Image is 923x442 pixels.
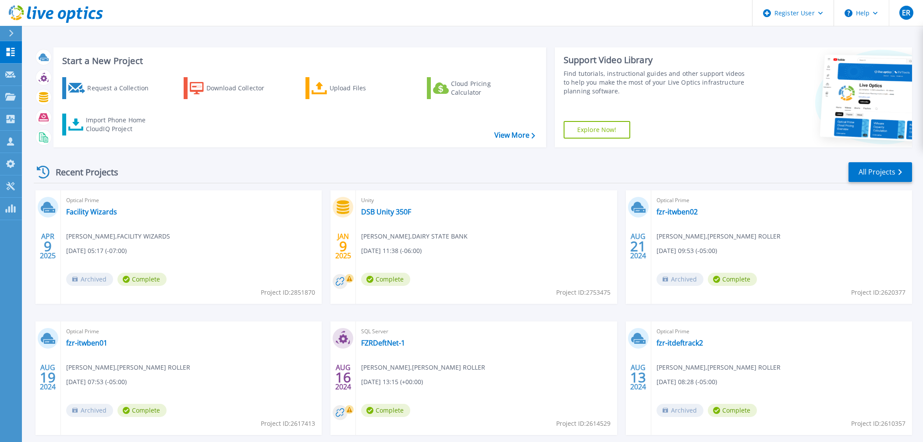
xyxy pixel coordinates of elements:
span: SQL Server [361,327,611,336]
div: AUG 2024 [335,361,351,393]
div: JAN 2025 [335,230,351,262]
span: Project ID: 2617413 [261,419,315,428]
a: Explore Now! [564,121,630,139]
div: APR 2025 [39,230,56,262]
span: Optical Prime [657,196,907,205]
span: [DATE] 05:17 (-07:00) [66,246,127,256]
span: [PERSON_NAME] , [PERSON_NAME] ROLLER [361,363,485,372]
div: Upload Files [330,79,400,97]
a: Facility Wizards [66,207,117,216]
a: Cloud Pricing Calculator [427,77,525,99]
span: Optical Prime [657,327,907,336]
span: Complete [361,273,410,286]
span: 13 [630,374,646,381]
span: 19 [40,374,56,381]
span: [DATE] 08:28 (-05:00) [657,377,717,387]
span: Project ID: 2620377 [851,288,905,297]
span: ER [902,9,910,16]
div: Request a Collection [87,79,157,97]
span: [DATE] 11:38 (-06:00) [361,246,422,256]
a: fzr-itwben01 [66,339,107,347]
span: Archived [66,273,113,286]
span: Unity [361,196,611,205]
span: Project ID: 2851870 [261,288,315,297]
span: [PERSON_NAME] , FACILITY WIZARDS [66,232,170,241]
span: Complete [708,404,757,417]
a: All Projects [848,162,912,182]
span: Complete [117,273,167,286]
span: Archived [657,273,703,286]
div: Download Collector [206,79,277,97]
a: fzr-itdeftrack2 [657,339,703,347]
span: Complete [361,404,410,417]
span: [PERSON_NAME] , DAIRY STATE BANK [361,232,468,241]
div: AUG 2024 [630,230,646,262]
div: AUG 2024 [630,361,646,393]
div: Cloud Pricing Calculator [451,79,521,97]
a: FZRDeftNet-1 [361,339,405,347]
span: [DATE] 09:53 (-05:00) [657,246,717,256]
span: Project ID: 2614529 [556,419,611,428]
span: Complete [708,273,757,286]
span: [PERSON_NAME] , [PERSON_NAME] ROLLER [657,363,781,372]
a: fzr-itwben02 [657,207,698,216]
span: Optical Prime [66,196,316,205]
span: 9 [339,242,347,250]
a: DSB Unity 350F [361,207,411,216]
h3: Start a New Project [62,56,535,66]
span: Complete [117,404,167,417]
a: Download Collector [184,77,281,99]
span: 9 [44,242,52,250]
span: Archived [66,404,113,417]
span: Optical Prime [66,327,316,336]
span: [DATE] 13:15 (+00:00) [361,377,423,387]
a: Upload Files [305,77,403,99]
div: AUG 2024 [39,361,56,393]
span: [DATE] 07:53 (-05:00) [66,377,127,387]
a: Request a Collection [62,77,160,99]
div: Import Phone Home CloudIQ Project [86,116,154,133]
span: [PERSON_NAME] , [PERSON_NAME] ROLLER [657,232,781,241]
span: Project ID: 2610357 [851,419,905,428]
span: Archived [657,404,703,417]
div: Find tutorials, instructional guides and other support videos to help you make the most of your L... [564,69,747,96]
a: View More [494,131,535,139]
span: 21 [630,242,646,250]
span: Project ID: 2753475 [556,288,611,297]
div: Support Video Library [564,54,747,66]
div: Recent Projects [34,161,130,183]
span: 16 [335,374,351,381]
span: [PERSON_NAME] , [PERSON_NAME] ROLLER [66,363,190,372]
